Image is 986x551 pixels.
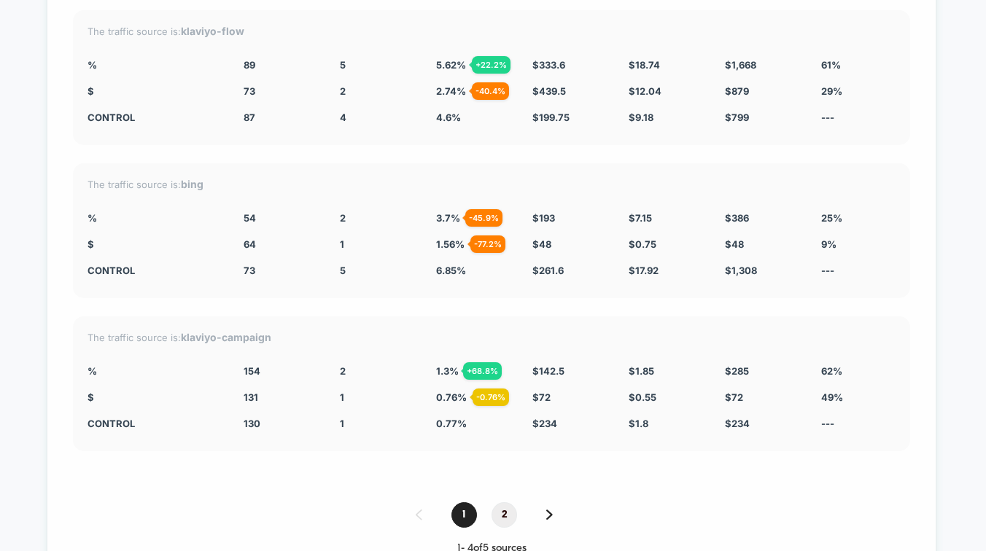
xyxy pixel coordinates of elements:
span: 87 [244,112,255,123]
span: 73 [244,85,255,97]
span: 2 [340,365,346,377]
span: 5 [340,265,346,276]
div: 62% [821,365,896,377]
img: pagination forward [546,509,553,520]
span: 73 [244,265,255,276]
span: 4.6 % [436,112,461,123]
span: $ 285 [725,365,749,377]
span: 1 [340,418,344,429]
div: The traffic source is: [88,25,896,37]
div: % [88,59,222,71]
span: $ 1.85 [629,365,654,377]
div: % [88,365,222,377]
span: $ 142.5 [532,365,564,377]
span: $ 439.5 [532,85,566,97]
div: CONTROL [88,112,222,123]
span: $ 193 [532,212,555,224]
span: $ 18.74 [629,59,660,71]
span: $ 72 [532,391,551,403]
span: 0.76 % [436,391,467,403]
span: $ 72 [725,391,743,403]
span: $ 17.92 [629,265,659,276]
span: $ 1,668 [725,59,756,71]
span: 2.74 % [436,85,466,97]
div: - 77.2 % [470,235,505,253]
span: 2 [340,212,346,224]
div: 29% [821,85,896,97]
span: $ 234 [725,418,750,429]
span: 5 [340,59,346,71]
div: The traffic source is: [88,178,896,190]
div: - 40.4 % [472,82,509,100]
span: $ 0.55 [629,391,656,403]
span: $ 48 [725,238,744,250]
span: $ 1.8 [629,418,648,429]
span: $ 261.6 [532,265,564,276]
span: $ 9.18 [629,112,653,123]
strong: klaviyo-campaign [181,331,271,343]
div: 9% [821,238,896,250]
span: $ 386 [725,212,749,224]
span: $ 0.75 [629,238,656,250]
div: $ [88,238,222,250]
div: --- [821,418,896,429]
span: 154 [244,365,260,377]
span: 1 [340,238,344,250]
span: 0.77 % [436,418,467,429]
span: 4 [340,112,346,123]
strong: klaviyo-flow [181,25,244,37]
div: $ [88,85,222,97]
div: 25% [821,212,896,224]
div: - 0.76 % [473,388,509,406]
span: 5.62 % [436,59,466,71]
div: --- [821,265,896,276]
span: $ 234 [532,418,557,429]
span: 1 [340,391,344,403]
span: $ 799 [725,112,749,123]
span: 2 [492,502,517,528]
span: $ 7.15 [629,212,652,224]
div: % [88,212,222,224]
div: --- [821,112,896,123]
span: $ 879 [725,85,749,97]
span: 6.85 % [436,265,466,276]
div: 49% [821,391,896,403]
span: 54 [244,212,256,224]
span: 1.3 % [436,365,459,377]
span: 3.7 % [436,212,460,224]
span: $ 48 [532,238,551,250]
span: 2 [340,85,346,97]
span: 1.56 % [436,238,465,250]
div: - 45.9 % [465,209,502,227]
span: 1 [451,502,477,528]
div: + 22.2 % [472,56,511,74]
span: 89 [244,59,255,71]
strong: bing [181,178,203,190]
div: CONTROL [88,418,222,429]
span: $ 199.75 [532,112,570,123]
span: 64 [244,238,256,250]
span: 130 [244,418,260,429]
span: $ 12.04 [629,85,661,97]
div: The traffic source is: [88,331,896,343]
span: $ 333.6 [532,59,565,71]
span: 131 [244,391,258,403]
span: $ 1,308 [725,265,757,276]
div: CONTROL [88,265,222,276]
div: + 68.8 % [463,362,502,380]
div: 61% [821,59,896,71]
div: $ [88,391,222,403]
